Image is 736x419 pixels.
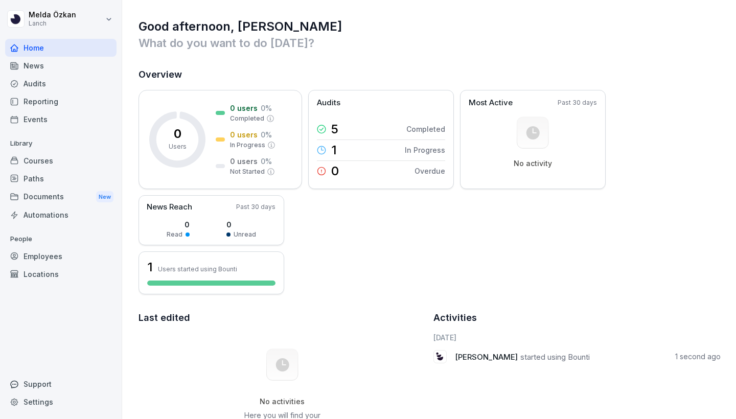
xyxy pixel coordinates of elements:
p: Lanch [29,20,76,27]
p: Library [5,135,117,152]
a: News [5,57,117,75]
div: Support [5,375,117,393]
p: Past 30 days [558,98,597,107]
p: 0 % [261,156,272,167]
p: Melda Özkan [29,11,76,19]
a: Home [5,39,117,57]
a: Employees [5,247,117,265]
a: Settings [5,393,117,411]
p: 0 users [230,156,258,167]
p: Most Active [469,97,513,109]
a: Courses [5,152,117,170]
h2: Activities [433,311,477,325]
h1: Good afternoon, [PERSON_NAME] [139,18,721,35]
span: started using Bounti [520,352,590,362]
p: 1 second ago [675,352,721,362]
p: Past 30 days [236,202,275,212]
p: People [5,231,117,247]
p: 5 [331,123,338,135]
p: What do you want to do [DATE]? [139,35,721,51]
h6: [DATE] [433,332,721,343]
p: 0 users [230,129,258,140]
h3: 1 [147,259,153,276]
a: Events [5,110,117,128]
p: 0 [331,165,339,177]
a: Automations [5,206,117,224]
h5: No activities [231,397,334,406]
p: Unread [234,230,256,239]
p: News Reach [147,201,192,213]
p: 1 [331,144,337,156]
p: Not Started [230,167,265,176]
p: Users started using Bounti [158,265,237,273]
div: New [96,191,113,203]
p: Users [169,142,187,151]
p: No activity [514,159,552,168]
p: Overdue [415,166,445,176]
p: Audits [317,97,340,109]
h2: Overview [139,67,721,82]
p: 0 % [261,129,272,140]
a: Paths [5,170,117,188]
p: Completed [230,114,264,123]
p: 0 [167,219,190,230]
p: 0 % [261,103,272,113]
div: Documents [5,188,117,206]
a: Locations [5,265,117,283]
p: Completed [406,124,445,134]
p: 0 users [230,103,258,113]
h2: Last edited [139,311,426,325]
a: Audits [5,75,117,92]
p: 0 [174,128,181,140]
p: 0 [226,219,256,230]
span: [PERSON_NAME] [455,352,518,362]
p: In Progress [230,141,265,150]
a: Reporting [5,92,117,110]
p: Read [167,230,182,239]
a: DocumentsNew [5,188,117,206]
p: In Progress [405,145,445,155]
